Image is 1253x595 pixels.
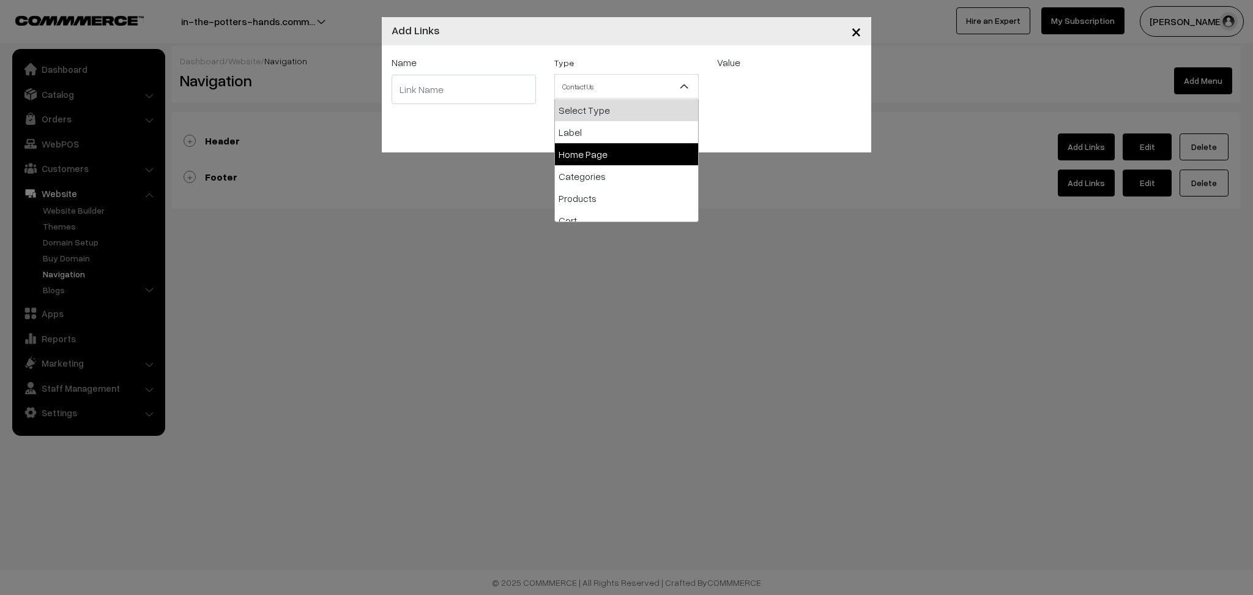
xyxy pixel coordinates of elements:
[555,143,698,165] li: Home Page
[555,187,698,209] li: Products
[717,55,740,70] label: Value
[555,209,698,231] li: Cart
[841,12,871,50] button: Close
[555,121,698,143] li: Label
[392,55,417,70] label: Name
[392,22,440,39] h4: Add Links
[392,75,536,104] input: Link Name
[554,56,574,69] label: Type
[555,99,698,121] li: Select Type
[555,76,698,97] span: Contact Us
[554,74,699,99] span: Contact Us
[555,165,698,187] li: Categories
[851,20,861,42] span: ×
